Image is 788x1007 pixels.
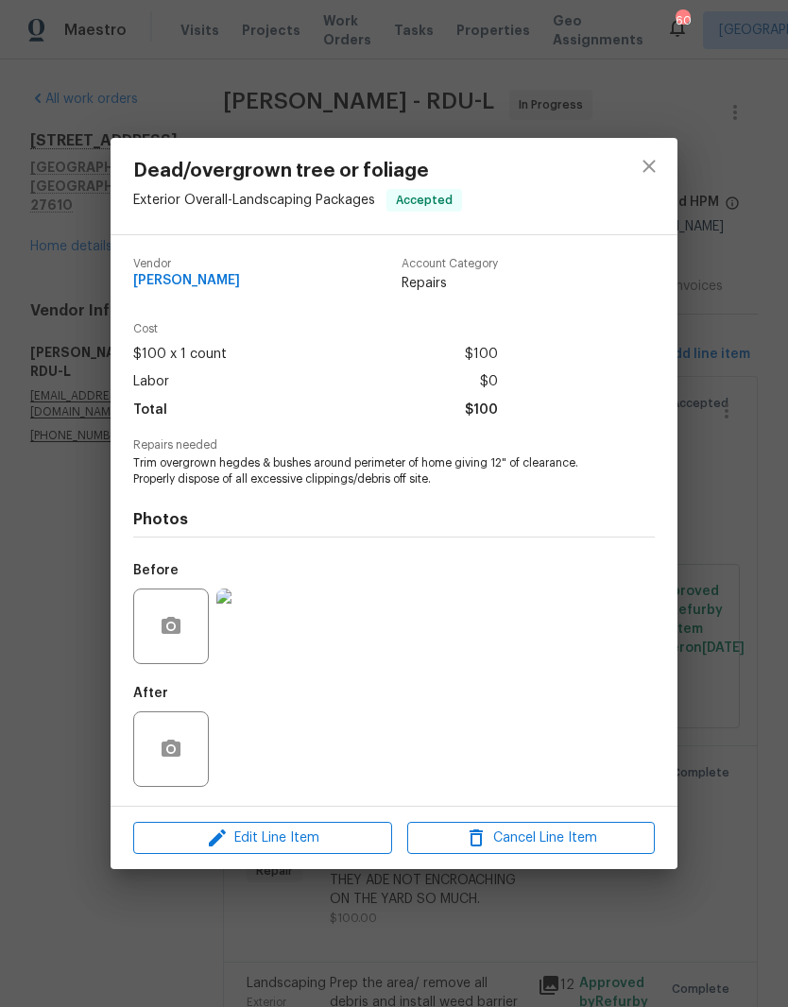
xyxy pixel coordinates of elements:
button: close [626,144,672,189]
span: Cost [133,323,498,335]
span: Dead/overgrown tree or foliage [133,161,462,181]
span: $100 x 1 count [133,341,227,368]
span: $0 [480,368,498,396]
span: $100 [465,397,498,424]
span: Repairs needed [133,439,655,452]
span: Trim overgrown hegdes & bushes around perimeter of home giving 12" of clearance. Properly dispose... [133,455,603,487]
span: Accepted [388,191,460,210]
span: Account Category [402,258,498,270]
h5: After [133,687,168,700]
button: Edit Line Item [133,822,392,855]
span: Exterior Overall - Landscaping Packages [133,194,375,207]
span: Labor [133,368,169,396]
span: Total [133,397,167,424]
h4: Photos [133,510,655,529]
span: [PERSON_NAME] [133,274,240,288]
span: $100 [465,341,498,368]
span: Edit Line Item [139,827,386,850]
span: Cancel Line Item [413,827,649,850]
span: Vendor [133,258,240,270]
div: 60 [676,11,689,30]
h5: Before [133,564,179,577]
span: Repairs [402,274,498,293]
button: Cancel Line Item [407,822,655,855]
